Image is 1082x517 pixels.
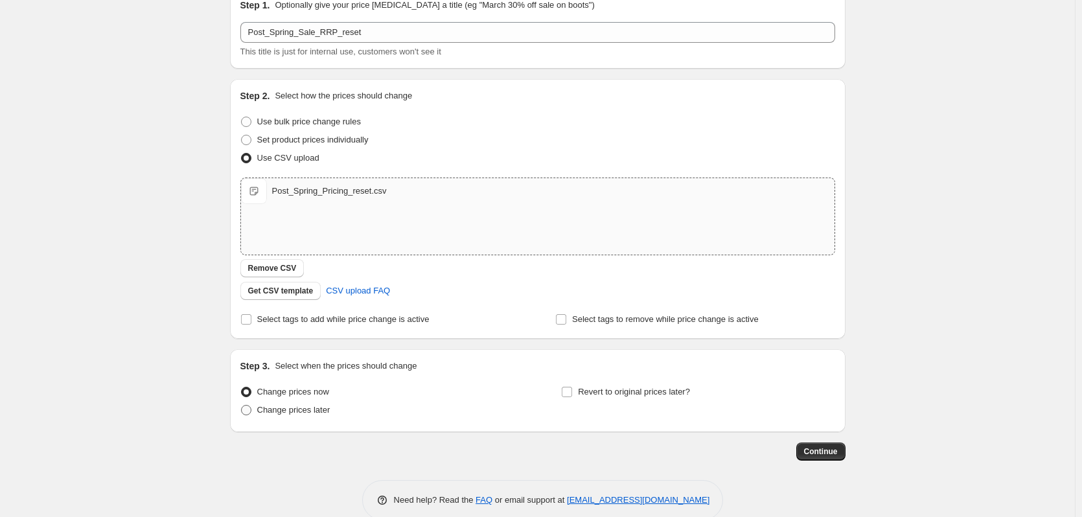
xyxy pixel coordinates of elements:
p: Select how the prices should change [275,89,412,102]
span: CSV upload FAQ [326,284,390,297]
div: Post_Spring_Pricing_reset.csv [272,185,387,198]
span: Use CSV upload [257,153,319,163]
button: Get CSV template [240,282,321,300]
span: Set product prices individually [257,135,369,144]
span: Revert to original prices later? [578,387,690,396]
a: [EMAIL_ADDRESS][DOMAIN_NAME] [567,495,709,505]
button: Continue [796,442,846,461]
h2: Step 3. [240,360,270,373]
span: Select tags to remove while price change is active [572,314,759,324]
h2: Step 2. [240,89,270,102]
a: FAQ [476,495,492,505]
span: Get CSV template [248,286,314,296]
span: Need help? Read the [394,495,476,505]
span: This title is just for internal use, customers won't see it [240,47,441,56]
span: Use bulk price change rules [257,117,361,126]
span: Remove CSV [248,263,297,273]
span: Select tags to add while price change is active [257,314,430,324]
span: Continue [804,446,838,457]
button: Remove CSV [240,259,305,277]
p: Select when the prices should change [275,360,417,373]
a: CSV upload FAQ [318,281,398,301]
input: 30% off holiday sale [240,22,835,43]
span: or email support at [492,495,567,505]
span: Change prices later [257,405,330,415]
span: Change prices now [257,387,329,396]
